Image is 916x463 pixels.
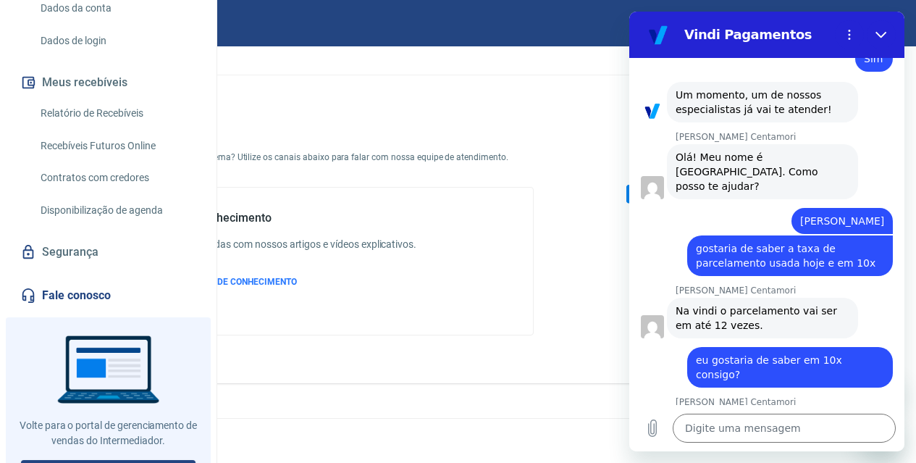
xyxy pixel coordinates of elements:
span: ACESSAR BASE DE CONHECIMENTO [154,277,297,287]
a: Segurança [17,236,199,268]
button: Sair [846,10,899,37]
h5: Base de conhecimento [154,211,416,225]
button: Meus recebíveis [17,67,199,99]
a: Recebíveis Futuros Online [35,131,199,161]
a: Relatório de Recebíveis [35,99,199,128]
h6: Tire suas dúvidas com nossos artigos e vídeos explicativos. [154,237,416,252]
a: Disponibilização de agenda [35,196,199,225]
a: Dados de login [35,26,199,56]
a: Fale conosco [17,280,199,312]
p: Está com alguma dúvida ou problema? Utilize os canais abaixo para falar com nossa equipe de atend... [81,151,534,164]
a: Contratos com credores [35,163,199,193]
p: 2025 © [35,430,881,446]
h4: Fale conosco [81,122,534,139]
iframe: Mensagem da empresa [789,367,904,399]
iframe: Janela de mensagens [629,12,904,451]
img: Fale conosco [597,99,818,292]
span: Olá! Precisa de ajuda? [9,10,122,22]
a: ACESSAR BASE DE CONHECIMENTO [154,275,416,288]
